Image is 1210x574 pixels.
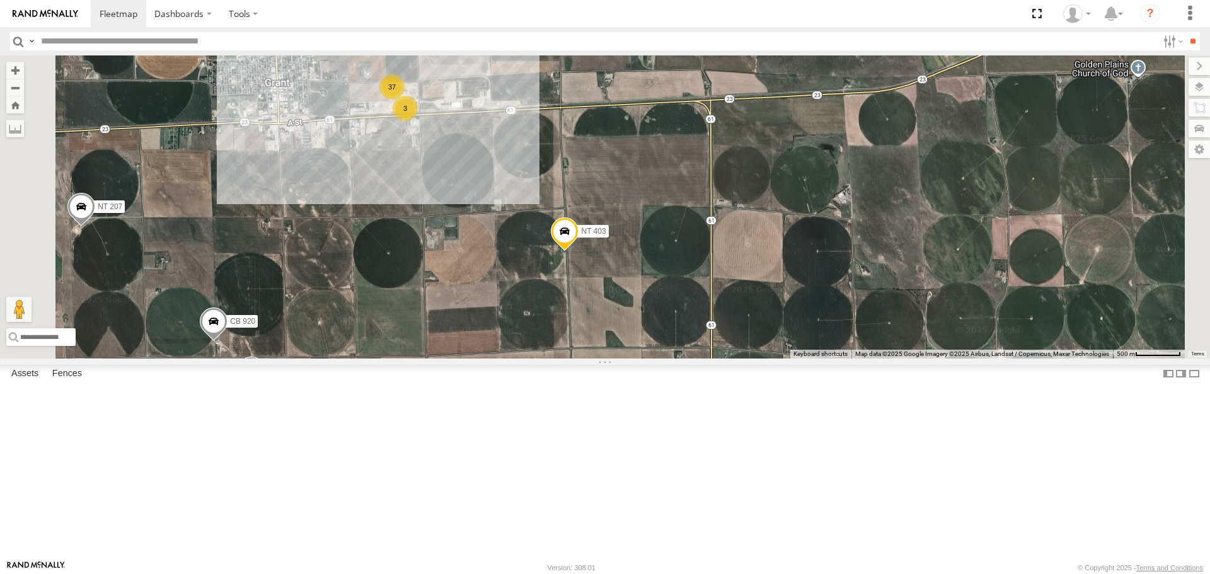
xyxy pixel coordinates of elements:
[1078,564,1203,571] div: © Copyright 2025 -
[548,564,596,571] div: Version: 308.01
[1117,350,1135,357] span: 500 m
[1158,32,1185,50] label: Search Filter Options
[855,350,1109,357] span: Map data ©2025 Google Imagery ©2025 Airbus, Landsat / Copernicus, Maxar Technologies
[1059,4,1095,23] div: Cary Cook
[793,350,848,359] button: Keyboard shortcuts
[7,561,65,574] a: Visit our Website
[6,62,24,79] button: Zoom in
[1188,365,1201,383] label: Hide Summary Table
[1191,351,1204,356] a: Terms (opens in new tab)
[1140,4,1160,24] i: ?
[26,32,37,50] label: Search Query
[6,297,32,322] button: Drag Pegman onto the map to open Street View
[98,202,122,211] span: NT 207
[1136,564,1203,571] a: Terms and Conditions
[1175,365,1187,383] label: Dock Summary Table to the Right
[46,365,88,383] label: Fences
[1162,365,1175,383] label: Dock Summary Table to the Left
[393,96,418,121] div: 3
[13,9,78,18] img: rand-logo.svg
[581,227,606,236] span: NT 403
[6,120,24,137] label: Measure
[1189,141,1210,158] label: Map Settings
[379,74,405,100] div: 37
[230,318,255,326] span: CB 920
[6,79,24,96] button: Zoom out
[6,96,24,113] button: Zoom Home
[5,365,45,383] label: Assets
[1113,350,1185,359] button: Map Scale: 500 m per 69 pixels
